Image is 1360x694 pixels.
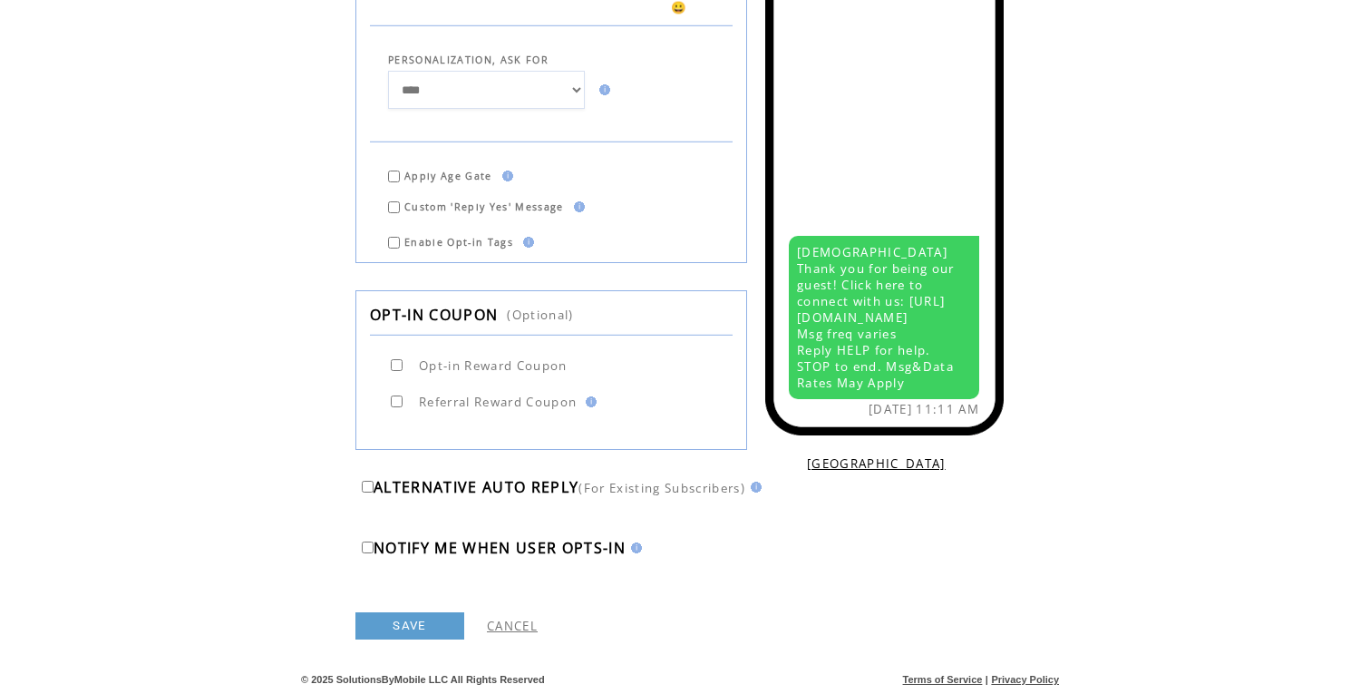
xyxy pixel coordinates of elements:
span: [DEMOGRAPHIC_DATA] Thank you for being our guest! Click here to connect with us: [URL][DOMAIN_NAM... [797,244,955,391]
span: PERSONALIZATION, ASK FOR [388,54,549,66]
a: Privacy Policy [991,674,1059,685]
img: help.gif [518,237,534,248]
img: help.gif [497,171,513,181]
span: | [986,674,988,685]
img: help.gif [626,542,642,553]
a: CANCEL [487,618,538,634]
span: Apply Age Gate [404,170,492,182]
span: Enable Opt-in Tags [404,236,513,249]
span: OPT-IN COUPON [370,305,498,325]
img: help.gif [568,201,585,212]
a: Terms of Service [903,674,983,685]
a: SAVE [355,612,464,640]
span: Referral Reward Coupon [419,394,577,410]
img: help.gif [745,482,762,493]
span: ALTERNATIVE AUTO REPLY [374,477,578,497]
span: Opt-in Reward Coupon [419,357,568,374]
span: (For Existing Subscribers) [578,480,745,496]
span: (Optional) [507,307,573,323]
img: help.gif [580,396,597,407]
img: help.gif [594,84,610,95]
span: © 2025 SolutionsByMobile LLC All Rights Reserved [301,674,545,685]
span: Custom 'Reply Yes' Message [404,200,564,213]
span: NOTIFY ME WHEN USER OPTS-IN [374,538,626,558]
a: [GEOGRAPHIC_DATA] [807,455,946,472]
